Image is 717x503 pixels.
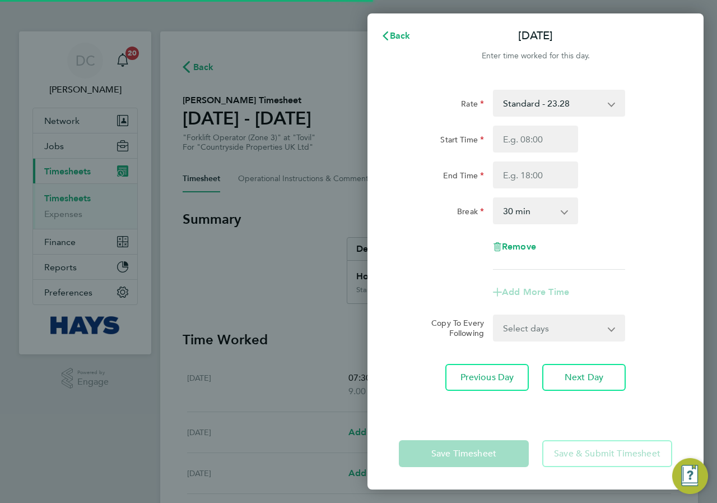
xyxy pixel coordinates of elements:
[493,161,578,188] input: E.g. 18:00
[370,25,422,47] button: Back
[443,170,484,184] label: End Time
[542,364,626,391] button: Next Day
[422,318,484,338] label: Copy To Every Following
[460,372,514,383] span: Previous Day
[445,364,529,391] button: Previous Day
[457,206,484,220] label: Break
[493,126,578,153] input: E.g. 08:00
[367,49,704,63] div: Enter time worked for this day.
[502,241,536,252] span: Remove
[518,28,553,44] p: [DATE]
[440,135,484,148] label: Start Time
[390,30,411,41] span: Back
[565,372,603,383] span: Next Day
[493,242,536,251] button: Remove
[461,99,484,112] label: Rate
[672,458,708,494] button: Engage Resource Center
